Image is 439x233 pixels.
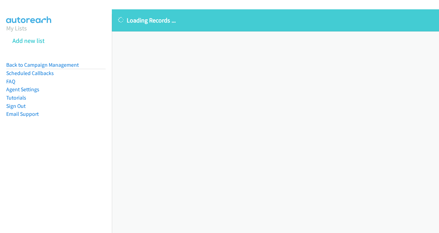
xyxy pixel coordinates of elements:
a: Agent Settings [6,86,39,93]
a: Scheduled Callbacks [6,70,54,76]
a: Email Support [6,111,39,117]
a: Sign Out [6,103,26,109]
a: Back to Campaign Management [6,62,79,68]
a: My Lists [6,24,27,32]
a: Tutorials [6,94,26,101]
a: FAQ [6,78,15,85]
a: Add new list [12,37,45,45]
p: Loading Records ... [118,16,433,25]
